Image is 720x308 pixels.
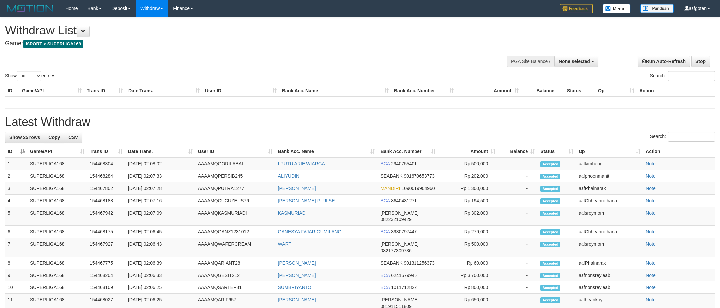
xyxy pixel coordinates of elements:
a: Note [646,285,656,290]
span: Accepted [540,174,560,179]
a: WARTI [278,241,293,247]
td: SUPERLIGA168 [28,281,87,294]
a: [PERSON_NAME] [278,186,316,191]
label: Search: [650,132,715,142]
span: BCA [380,285,390,290]
span: Copy 6241579945 to clipboard [391,273,417,278]
span: MANDIRI [380,186,400,191]
span: CSV [68,135,78,140]
th: Amount [456,85,521,97]
td: [DATE] 02:06:43 [125,238,195,257]
td: aafChheanrothana [576,226,643,238]
td: Rp 500,000 [438,157,498,170]
td: 10 [5,281,28,294]
span: Copy 1011712822 to clipboard [391,285,417,290]
span: Show 25 rows [9,135,40,140]
td: aafChheanrothana [576,195,643,207]
td: 5 [5,207,28,226]
label: Search: [650,71,715,81]
span: Accepted [540,297,560,303]
a: ALIYUDIN [278,173,300,179]
th: Trans ID [84,85,126,97]
td: aafkimheng [576,157,643,170]
th: Bank Acc. Number: activate to sort column ascending [378,145,438,157]
a: CSV [64,132,82,143]
a: Note [646,297,656,302]
td: 4 [5,195,28,207]
td: - [498,269,538,281]
td: Rp 60,000 [438,257,498,269]
td: SUPERLIGA168 [28,170,87,182]
td: - [498,226,538,238]
span: BCA [380,273,390,278]
span: BCA [380,229,390,234]
a: Note [646,198,656,203]
td: 154468109 [87,281,125,294]
th: Bank Acc. Name: activate to sort column ascending [275,145,378,157]
td: AAAAMQPERSIB245 [195,170,275,182]
td: - [498,207,538,226]
a: [PERSON_NAME] PUJI SE [278,198,335,203]
button: None selected [554,56,598,67]
td: [DATE] 02:06:45 [125,226,195,238]
span: Copy 082177309736 to clipboard [380,248,411,253]
span: SEABANK [380,260,402,266]
td: aafnonsreyleab [576,281,643,294]
td: 154467927 [87,238,125,257]
span: [PERSON_NAME] [380,297,418,302]
a: [PERSON_NAME] [278,273,316,278]
td: 154467802 [87,182,125,195]
a: I PUTU ARIE WIARGA [278,161,325,166]
td: 154468175 [87,226,125,238]
td: - [498,182,538,195]
span: Copy 8640431271 to clipboard [391,198,417,203]
td: AAAAMQGORILABALI [195,157,275,170]
span: Copy 3930797447 to clipboard [391,229,417,234]
th: Amount: activate to sort column ascending [438,145,498,157]
th: Status: activate to sort column ascending [538,145,576,157]
a: Note [646,260,656,266]
td: 154468284 [87,170,125,182]
th: Status [564,85,595,97]
td: AAAAMQGESIT212 [195,269,275,281]
td: SUPERLIGA168 [28,157,87,170]
td: AAAAMQGANZ1231012 [195,226,275,238]
td: 3 [5,182,28,195]
input: Search: [668,71,715,81]
td: 154467775 [87,257,125,269]
td: 9 [5,269,28,281]
td: aafPhalnarak [576,182,643,195]
td: 2 [5,170,28,182]
th: Trans ID: activate to sort column ascending [87,145,125,157]
h1: Latest Withdraw [5,115,715,129]
td: - [498,257,538,269]
td: AAAAMQWAFERCREAM [195,238,275,257]
td: Rp 800,000 [438,281,498,294]
span: Copy 2940755401 to clipboard [391,161,417,166]
td: Rp 194,500 [438,195,498,207]
span: Accepted [540,211,560,216]
td: Rp 202,000 [438,170,498,182]
td: AAAAMQARIANT28 [195,257,275,269]
td: - [498,170,538,182]
span: Accepted [540,198,560,204]
td: [DATE] 02:07:33 [125,170,195,182]
td: SUPERLIGA168 [28,207,87,226]
a: GANESYA FAJAR GUMILANG [278,229,342,234]
span: SEABANK [380,173,402,179]
td: 1 [5,157,28,170]
span: Accepted [540,229,560,235]
span: Accepted [540,261,560,266]
th: Bank Acc. Name [279,85,391,97]
td: SUPERLIGA168 [28,257,87,269]
td: 7 [5,238,28,257]
td: aafsreymom [576,207,643,226]
span: Accepted [540,273,560,278]
th: Action [637,85,715,97]
a: Note [646,229,656,234]
td: - [498,157,538,170]
td: Rp 302,000 [438,207,498,226]
td: aafPhalnarak [576,257,643,269]
td: Rp 1,300,000 [438,182,498,195]
td: Rp 3,700,000 [438,269,498,281]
